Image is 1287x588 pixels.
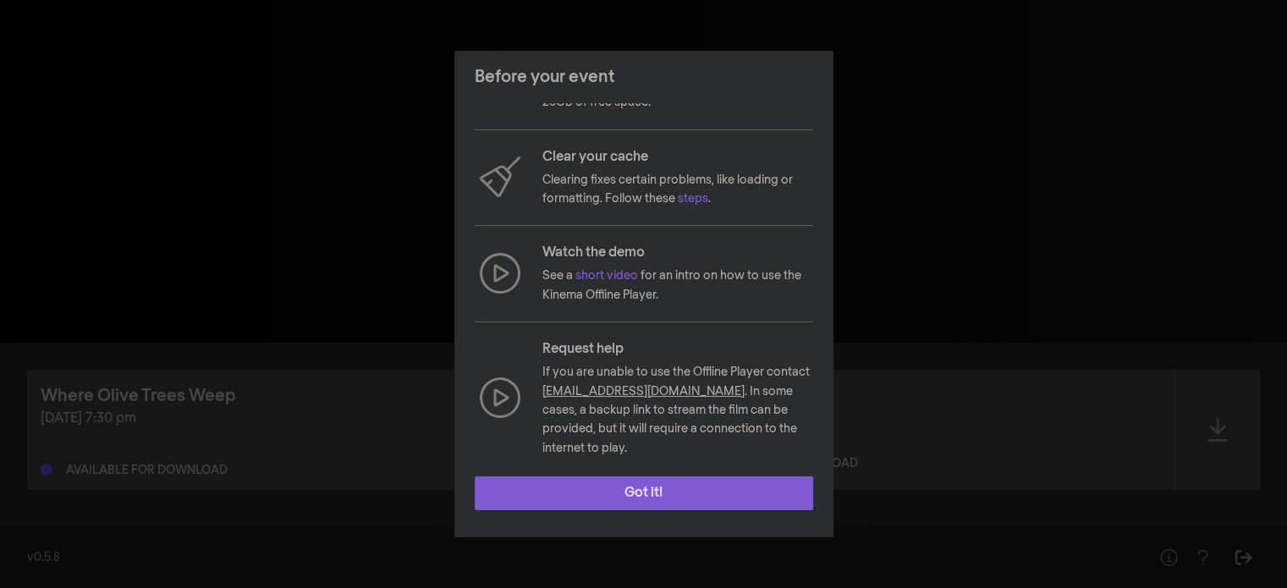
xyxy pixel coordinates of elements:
[542,171,813,209] p: Clearing fixes certain problems, like loading or formatting. Follow these .
[542,147,813,168] p: Clear your cache
[475,476,813,510] button: Got it!
[575,270,638,282] a: short video
[542,267,813,305] p: See a for an intro on how to use the Kinema Offline Player.
[542,363,813,458] p: If you are unable to use the Offline Player contact . In some cases, a backup link to stream the ...
[542,339,813,360] p: Request help
[542,386,745,398] a: [EMAIL_ADDRESS][DOMAIN_NAME]
[678,193,708,205] a: steps
[454,51,833,103] header: Before your event
[542,243,813,263] p: Watch the demo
